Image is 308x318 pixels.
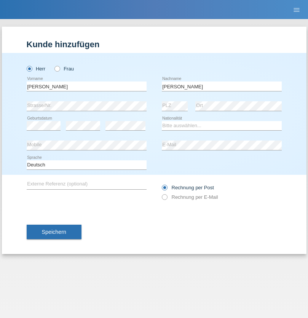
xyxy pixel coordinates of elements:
label: Rechnung per Post [162,185,214,190]
a: menu [289,7,304,12]
button: Speichern [27,225,81,239]
label: Rechnung per E-Mail [162,194,218,200]
input: Herr [27,66,32,71]
i: menu [293,6,300,14]
input: Frau [54,66,59,71]
label: Herr [27,66,46,72]
input: Rechnung per Post [162,185,167,194]
label: Frau [54,66,74,72]
span: Speichern [42,229,66,235]
h1: Kunde hinzufügen [27,40,282,49]
input: Rechnung per E-Mail [162,194,167,204]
